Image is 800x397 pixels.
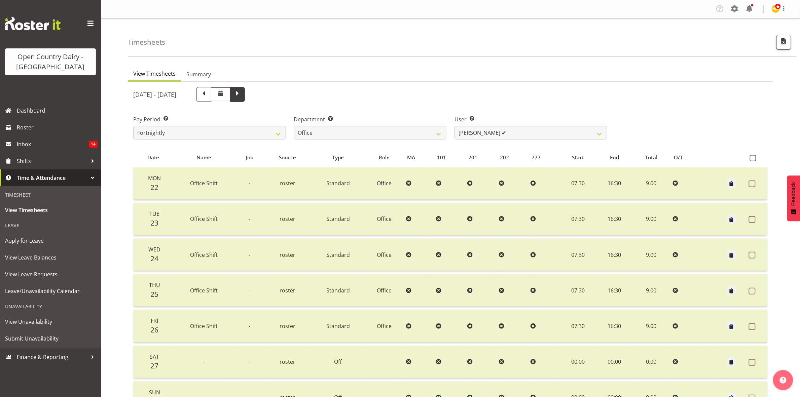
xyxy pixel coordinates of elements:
[632,167,670,200] td: 9.00
[280,358,295,365] span: roster
[150,183,158,192] span: 22
[632,203,670,235] td: 9.00
[454,115,607,123] label: User
[89,141,98,148] span: 14
[17,139,89,149] span: Inbox
[249,251,250,259] span: -
[280,287,295,294] span: roster
[149,389,160,396] span: Sun
[632,310,670,342] td: 9.00
[17,122,98,132] span: Roster
[311,310,365,342] td: Standard
[311,346,365,378] td: Off
[2,202,99,219] a: View Timesheets
[249,287,250,294] span: -
[776,35,791,50] button: Export CSV
[332,154,344,161] span: Type
[632,346,670,378] td: 0.00
[597,203,632,235] td: 16:30
[2,283,99,300] a: Leave/Unavailability Calendar
[249,180,250,187] span: -
[597,167,632,200] td: 16:30
[437,154,446,161] span: 101
[5,205,96,215] span: View Timesheets
[407,154,415,161] span: MA
[147,154,159,161] span: Date
[377,180,392,187] span: Office
[645,154,657,161] span: Total
[280,251,295,259] span: roster
[2,188,99,202] div: Timesheet
[128,38,165,46] h4: Timesheets
[280,322,295,330] span: roster
[280,215,295,223] span: roster
[377,322,392,330] span: Office
[190,215,218,223] span: Office Shift
[632,239,670,271] td: 9.00
[150,361,158,370] span: 27
[597,346,632,378] td: 00:00
[469,154,478,161] span: 201
[150,218,158,228] span: 23
[559,239,597,271] td: 07:30
[12,52,89,72] div: Open Country Dairy - [GEOGRAPHIC_DATA]
[148,246,160,253] span: Wed
[190,287,218,294] span: Office Shift
[311,274,365,307] td: Standard
[674,154,683,161] span: O/T
[17,106,98,116] span: Dashboard
[150,254,158,263] span: 24
[280,180,295,187] span: roster
[559,346,597,378] td: 00:00
[203,358,205,365] span: -
[559,274,597,307] td: 07:30
[17,352,87,362] span: Finance & Reporting
[5,236,96,246] span: Apply for Leave
[572,154,584,161] span: Start
[5,317,96,327] span: View Unavailability
[150,325,158,334] span: 26
[186,70,211,78] span: Summary
[148,174,161,182] span: Mon
[2,266,99,283] a: View Leave Requests
[2,249,99,266] a: View Leave Balances
[149,210,159,217] span: Tue
[311,203,365,235] td: Standard
[791,182,797,206] span: Feedback
[532,154,541,161] span: 777
[17,156,87,166] span: Shifts
[780,377,787,384] img: help-xxl-2.png
[150,353,159,360] span: Sat
[17,173,87,183] span: Time & Attendance
[377,251,392,259] span: Office
[190,322,218,330] span: Office Shift
[311,239,365,271] td: Standard
[597,310,632,342] td: 16:30
[150,289,158,299] span: 25
[2,330,99,347] a: Submit Unavailability
[190,251,218,259] span: Office Shift
[597,274,632,307] td: 16:30
[787,175,800,221] button: Feedback - Show survey
[772,5,780,13] img: milk-reception-awarua7542.jpg
[632,274,670,307] td: 9.00
[2,232,99,249] a: Apply for Leave
[559,310,597,342] td: 07:30
[559,203,597,235] td: 07:30
[5,17,61,30] img: Rosterit website logo
[149,281,160,289] span: Thu
[379,154,390,161] span: Role
[249,322,250,330] span: -
[610,154,619,161] span: End
[249,358,250,365] span: -
[311,167,365,200] td: Standard
[2,313,99,330] a: View Unavailability
[559,167,597,200] td: 07:30
[246,154,253,161] span: Job
[377,215,392,223] span: Office
[2,300,99,313] div: Unavailability
[133,115,286,123] label: Pay Period
[133,91,176,98] h5: [DATE] - [DATE]
[190,180,218,187] span: Office Shift
[249,215,250,223] span: -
